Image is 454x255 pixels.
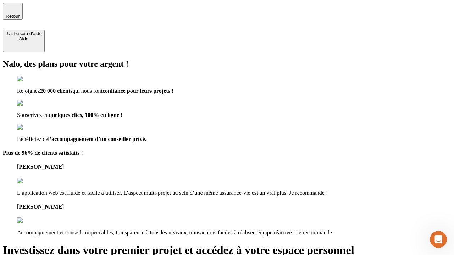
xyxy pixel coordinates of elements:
img: checkmark [17,124,48,130]
button: J’ai besoin d'aideAide [3,30,45,52]
p: L’application web est fluide et facile à utiliser. L’aspect multi-projet au sein d’une même assur... [17,190,451,196]
img: reviews stars [17,217,52,224]
img: checkmark [17,76,48,82]
img: checkmark [17,100,48,106]
span: Souscrivez en [17,112,49,118]
button: Retour [3,3,23,20]
h2: Nalo, des plans pour votre argent ! [3,59,451,69]
div: J’ai besoin d'aide [6,31,42,36]
div: Aide [6,36,42,41]
h4: Plus de 96% de clients satisfaits ! [3,150,451,156]
p: Accompagnement et conseils impeccables, transparence à tous les niveaux, transactions faciles à r... [17,229,451,236]
span: confiance pour leurs projets ! [103,88,173,94]
span: Bénéficiez de [17,136,48,142]
span: quelques clics, 100% en ligne ! [49,112,122,118]
span: l’accompagnement d’un conseiller privé. [48,136,146,142]
img: reviews stars [17,178,52,184]
h4: [PERSON_NAME] [17,204,451,210]
iframe: Intercom live chat [430,231,447,248]
span: 20 000 clients [40,88,73,94]
span: qui nous font [72,88,102,94]
h4: [PERSON_NAME] [17,164,451,170]
span: Rejoignez [17,88,40,94]
span: Retour [6,13,20,19]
